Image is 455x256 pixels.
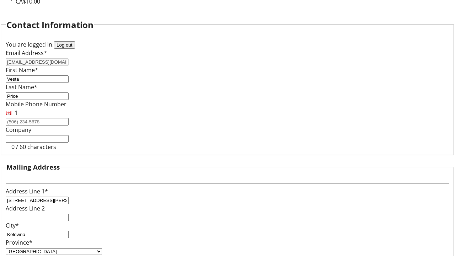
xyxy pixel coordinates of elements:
[11,143,56,151] tr-character-limit: 0 / 60 characters
[6,204,45,212] label: Address Line 2
[6,126,31,134] label: Company
[6,187,48,195] label: Address Line 1*
[6,66,38,74] label: First Name*
[6,83,37,91] label: Last Name*
[6,118,69,126] input: (506) 234-5678
[6,49,47,57] label: Email Address*
[6,239,32,246] label: Province*
[6,18,93,31] h2: Contact Information
[6,231,69,238] input: City
[6,162,60,172] h3: Mailing Address
[6,100,66,108] label: Mobile Phone Number
[6,40,449,49] div: You are logged in.
[6,222,19,229] label: City*
[54,41,75,49] button: Log out
[6,197,69,204] input: Address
